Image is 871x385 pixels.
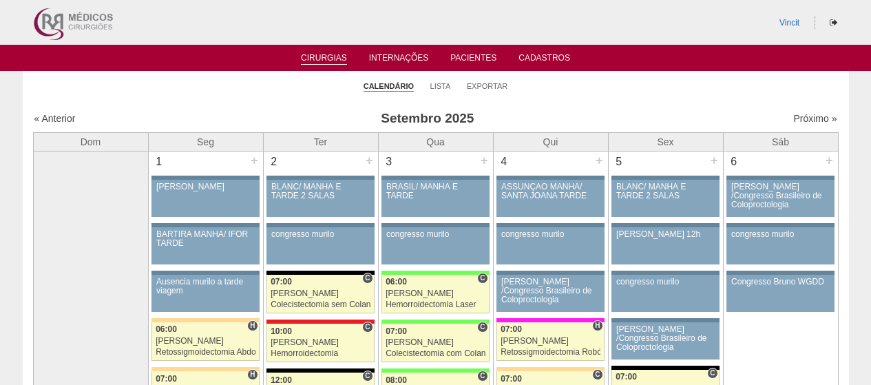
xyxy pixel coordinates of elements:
div: Key: Aviso [496,271,604,275]
th: Qua [378,132,493,151]
a: Pacientes [450,53,496,67]
div: Key: Brasil [381,271,489,275]
a: Cirurgias [301,53,347,65]
a: congresso murilo [726,227,834,264]
span: Consultório [477,322,487,333]
div: Key: Aviso [611,271,719,275]
div: BLANC/ MANHÃ E TARDE 2 SALAS [271,183,370,200]
div: Key: Aviso [611,223,719,227]
div: Ausencia murilo a tarde viagem [156,278,255,295]
span: Hospital [247,369,258,380]
div: congresso murilo [386,230,485,239]
div: [PERSON_NAME] /Congresso Brasileiro de Coloproctologia [501,278,600,305]
a: BLANC/ MANHÃ E TARDE 2 SALAS [266,180,374,217]
div: Key: Brasil [381,320,489,324]
a: Internações [369,53,429,67]
span: Hospital [247,320,258,331]
div: congresso murilo [616,278,715,287]
span: Consultório [592,369,602,380]
div: Key: Brasil [381,368,489,373]
div: [PERSON_NAME] [271,338,370,347]
span: 07:00 [616,372,637,382]
a: congresso murilo [381,227,489,264]
div: ASSUNÇÃO MANHÃ/ SANTA JOANA TARDE [501,183,600,200]
div: Key: Aviso [611,176,719,180]
div: Key: Bartira [496,367,604,371]
div: Key: Blanc [266,271,374,275]
div: Key: Aviso [496,176,604,180]
div: Key: Aviso [726,176,834,180]
a: BLANC/ MANHÃ E TARDE 2 SALAS [611,180,719,217]
div: + [249,152,260,169]
div: BARTIRA MANHÃ/ IFOR TARDE [156,230,255,248]
span: 07:00 [501,324,522,334]
a: congresso murilo [496,227,604,264]
div: 5 [609,152,630,172]
a: [PERSON_NAME] 12h [611,227,719,264]
span: 08:00 [386,375,407,385]
a: [PERSON_NAME] /Congresso Brasileiro de Coloproctologia [726,180,834,217]
span: 12:00 [271,375,292,385]
div: + [364,152,375,169]
div: [PERSON_NAME] /Congresso Brasileiro de Coloproctologia [731,183,830,210]
div: Key: Aviso [726,223,834,227]
div: Retossigmoidectomia Abdominal VL [156,348,255,357]
th: Sex [608,132,723,151]
div: Key: Aviso [726,271,834,275]
div: Key: Aviso [381,176,489,180]
div: congresso murilo [731,230,830,239]
a: Vincit [779,18,799,28]
a: [PERSON_NAME] /Congresso Brasileiro de Coloproctologia [611,322,719,360]
i: Sair [830,19,837,27]
span: 10:00 [271,326,292,336]
div: [PERSON_NAME] 12h [616,230,715,239]
span: Hospital [592,320,602,331]
a: C 07:00 [PERSON_NAME] Colecistectomia sem Colangiografia VL [266,275,374,313]
th: Ter [263,132,378,151]
div: congresso murilo [271,230,370,239]
div: + [709,152,720,169]
a: Ausencia murilo a tarde viagem [151,275,259,312]
a: congresso murilo [266,227,374,264]
span: 06:00 [386,277,407,287]
span: 07:00 [271,277,292,287]
div: Key: Bartira [151,318,259,322]
a: BARTIRA MANHÃ/ IFOR TARDE [151,227,259,264]
a: BRASIL/ MANHÃ E TARDE [381,180,489,217]
div: Key: Assunção [266,320,374,324]
a: Exportar [467,81,508,91]
div: Hemorroidectomia Laser [386,300,485,309]
th: Dom [33,132,148,151]
a: H 07:00 [PERSON_NAME] Retossigmoidectomia Robótica [496,322,604,361]
div: [PERSON_NAME] [156,337,255,346]
div: 6 [724,152,745,172]
div: 1 [149,152,170,172]
a: « Anterior [34,113,76,124]
div: Colecistectomia sem Colangiografia VL [271,300,370,309]
div: Key: Bartira [151,367,259,371]
div: Key: Blanc [266,368,374,373]
div: Key: Aviso [611,318,719,322]
a: ASSUNÇÃO MANHÃ/ SANTA JOANA TARDE [496,180,604,217]
span: Consultório [362,371,372,382]
div: 4 [494,152,515,172]
div: Key: Aviso [151,271,259,275]
a: C 10:00 [PERSON_NAME] Hemorroidectomia [266,324,374,362]
div: Colecistectomia com Colangiografia VL [386,349,485,358]
div: [PERSON_NAME] [156,183,255,191]
span: 06:00 [156,324,177,334]
div: [PERSON_NAME] [501,337,600,346]
a: [PERSON_NAME] /Congresso Brasileiro de Coloproctologia [496,275,604,312]
div: 3 [379,152,400,172]
a: C 06:00 [PERSON_NAME] Hemorroidectomia Laser [381,275,489,313]
div: [PERSON_NAME] [271,289,370,298]
th: Sáb [723,132,838,151]
div: Key: Aviso [151,176,259,180]
div: Key: Aviso [381,223,489,227]
span: Consultório [707,368,717,379]
span: 07:00 [156,374,177,384]
h3: Setembro 2025 [227,109,628,129]
div: Congresso Bruno WGDD [731,278,830,287]
div: Key: Pro Matre [496,318,604,322]
div: [PERSON_NAME] /Congresso Brasileiro de Coloproctologia [616,325,715,353]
